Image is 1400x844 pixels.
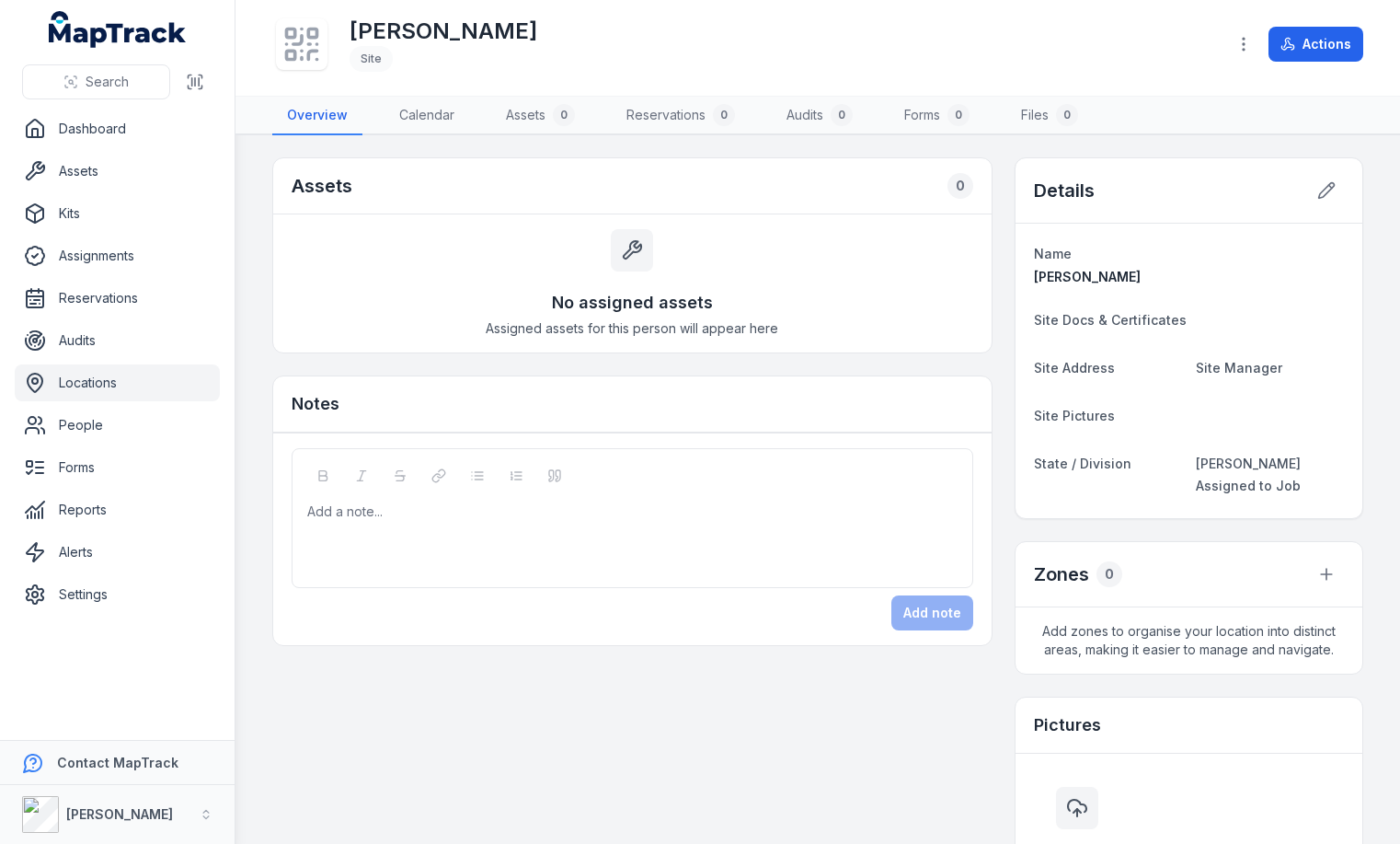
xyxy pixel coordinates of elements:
h1: [PERSON_NAME] [350,17,537,46]
span: [PERSON_NAME] [1034,269,1141,284]
h2: Zones [1034,561,1089,587]
a: Locations [15,364,220,401]
a: Assets [15,153,220,190]
a: Reports [15,491,220,528]
a: Forms0 [889,97,984,135]
h3: Pictures [1034,712,1101,738]
div: 0 [947,104,970,126]
a: Assignments [15,237,220,274]
a: Forms [15,449,220,486]
h3: No assigned assets [552,290,713,316]
a: Files0 [1006,97,1093,135]
a: Dashboard [15,110,220,147]
span: Site Docs & Certificates [1034,312,1187,328]
a: MapTrack [49,11,187,48]
a: Overview [272,97,362,135]
a: Settings [15,576,220,613]
a: Calendar [384,97,469,135]
div: 0 [1096,561,1122,587]
div: 0 [713,104,735,126]
div: 0 [553,104,575,126]
span: Add zones to organise your location into distinct areas, making it easier to manage and navigate. [1016,607,1362,674]
div: Site [350,46,393,72]
a: Kits [15,195,220,232]
span: Name [1034,246,1072,261]
a: People [15,407,220,444]
div: 0 [1056,104,1078,126]
span: State / Division [1034,456,1131,471]
a: Audits [15,322,220,359]
a: Alerts [15,534,220,571]
span: [PERSON_NAME] Assigned to Job [1196,456,1301,493]
span: Site Address [1034,360,1115,376]
strong: [PERSON_NAME] [66,806,173,822]
a: Assets0 [491,97,590,135]
span: Search [86,73,129,91]
div: 0 [831,104,853,126]
button: Actions [1268,27,1363,62]
h3: Notes [292,391,339,417]
div: 0 [947,173,973,199]
span: Site Manager [1196,360,1282,376]
span: Site Pictures [1034,408,1115,423]
span: Assigned assets for this person will appear here [486,319,778,338]
button: Search [22,64,170,99]
h2: Assets [292,173,352,199]
a: Reservations [15,280,220,317]
h2: Details [1034,178,1095,203]
strong: Contact MapTrack [57,755,178,770]
a: Reservations0 [612,97,750,135]
a: Audits0 [772,97,867,135]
